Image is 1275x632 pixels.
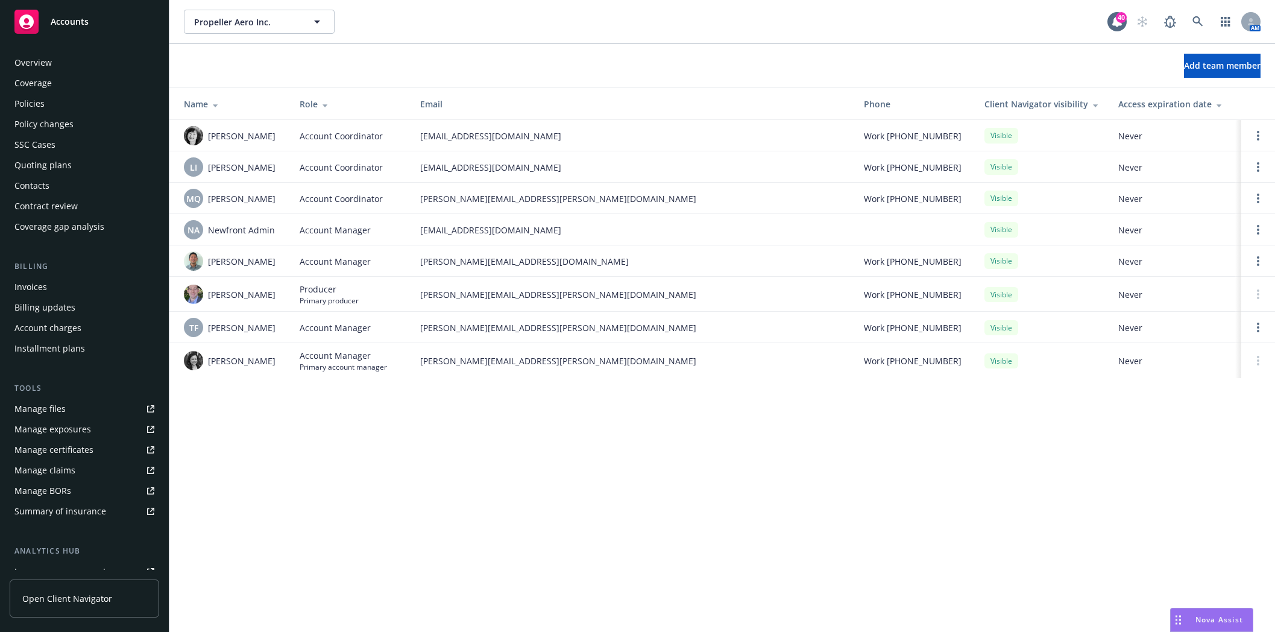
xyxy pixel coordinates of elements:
[864,161,962,174] span: Work [PHONE_NUMBER]
[1251,320,1265,335] a: Open options
[10,318,159,338] a: Account charges
[184,10,335,34] button: Propeller Aero Inc.
[186,192,201,205] span: MQ
[10,197,159,216] a: Contract review
[420,321,845,334] span: [PERSON_NAME][EMAIL_ADDRESS][PERSON_NAME][DOMAIN_NAME]
[984,320,1018,335] div: Visible
[1251,223,1265,237] a: Open options
[1130,10,1154,34] a: Start snowing
[300,295,359,306] span: Primary producer
[10,94,159,113] a: Policies
[14,420,91,439] div: Manage exposures
[10,440,159,460] a: Manage certificates
[1118,255,1232,268] span: Never
[1184,60,1261,71] span: Add team member
[1251,191,1265,206] a: Open options
[14,277,47,297] div: Invoices
[1184,54,1261,78] button: Add team member
[864,130,962,142] span: Work [PHONE_NUMBER]
[864,98,965,110] div: Phone
[420,192,845,205] span: [PERSON_NAME][EMAIL_ADDRESS][PERSON_NAME][DOMAIN_NAME]
[864,255,962,268] span: Work [PHONE_NUMBER]
[14,176,49,195] div: Contacts
[1195,615,1243,625] span: Nova Assist
[1170,608,1253,632] button: Nova Assist
[208,321,275,334] span: [PERSON_NAME]
[1118,355,1232,367] span: Never
[420,288,845,301] span: [PERSON_NAME][EMAIL_ADDRESS][PERSON_NAME][DOMAIN_NAME]
[184,285,203,304] img: photo
[10,217,159,236] a: Coverage gap analysis
[10,277,159,297] a: Invoices
[420,224,845,236] span: [EMAIL_ADDRESS][DOMAIN_NAME]
[10,420,159,439] a: Manage exposures
[300,321,371,334] span: Account Manager
[420,130,845,142] span: [EMAIL_ADDRESS][DOMAIN_NAME]
[300,349,387,362] span: Account Manager
[14,481,71,501] div: Manage BORs
[984,98,1099,110] div: Client Navigator visibility
[10,5,159,39] a: Accounts
[208,355,275,367] span: [PERSON_NAME]
[14,461,75,480] div: Manage claims
[10,545,159,557] div: Analytics hub
[1118,130,1232,142] span: Never
[190,161,197,174] span: LI
[1118,161,1232,174] span: Never
[864,288,962,301] span: Work [PHONE_NUMBER]
[51,17,89,27] span: Accounts
[1118,321,1232,334] span: Never
[10,115,159,134] a: Policy changes
[10,74,159,93] a: Coverage
[10,481,159,501] a: Manage BORs
[208,288,275,301] span: [PERSON_NAME]
[1251,160,1265,174] a: Open options
[300,98,401,110] div: Role
[14,298,75,317] div: Billing updates
[187,224,200,236] span: NA
[1214,10,1238,34] a: Switch app
[984,159,1018,174] div: Visible
[14,217,104,236] div: Coverage gap analysis
[420,355,845,367] span: [PERSON_NAME][EMAIL_ADDRESS][PERSON_NAME][DOMAIN_NAME]
[1251,254,1265,268] a: Open options
[10,298,159,317] a: Billing updates
[984,353,1018,368] div: Visible
[864,321,962,334] span: Work [PHONE_NUMBER]
[420,161,845,174] span: [EMAIL_ADDRESS][DOMAIN_NAME]
[14,502,106,521] div: Summary of insurance
[184,251,203,271] img: photo
[14,135,55,154] div: SSC Cases
[420,255,845,268] span: [PERSON_NAME][EMAIL_ADDRESS][DOMAIN_NAME]
[14,53,52,72] div: Overview
[14,399,66,419] div: Manage files
[14,339,85,358] div: Installment plans
[10,135,159,154] a: SSC Cases
[14,197,78,216] div: Contract review
[984,222,1018,237] div: Visible
[1251,128,1265,143] a: Open options
[194,16,298,28] span: Propeller Aero Inc.
[14,440,93,460] div: Manage certificates
[10,562,159,581] a: Loss summary generator
[1118,224,1232,236] span: Never
[22,592,112,605] span: Open Client Navigator
[208,161,275,174] span: [PERSON_NAME]
[1158,10,1182,34] a: Report a Bug
[14,74,52,93] div: Coverage
[1116,12,1127,23] div: 40
[864,192,962,205] span: Work [PHONE_NUMBER]
[208,224,275,236] span: Newfront Admin
[984,287,1018,302] div: Visible
[300,161,383,174] span: Account Coordinator
[184,351,203,370] img: photo
[1186,10,1210,34] a: Search
[300,192,383,205] span: Account Coordinator
[208,255,275,268] span: [PERSON_NAME]
[10,461,159,480] a: Manage claims
[10,382,159,394] div: Tools
[184,98,280,110] div: Name
[10,502,159,521] a: Summary of insurance
[984,191,1018,206] div: Visible
[1118,192,1232,205] span: Never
